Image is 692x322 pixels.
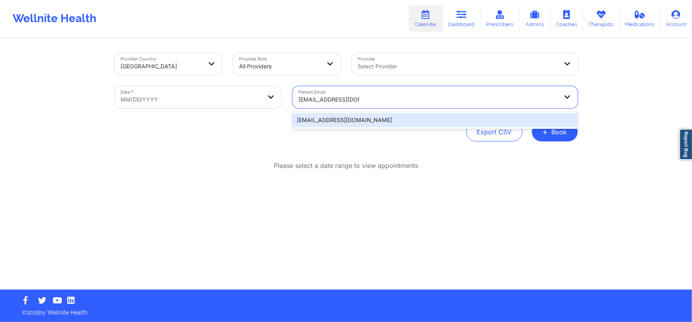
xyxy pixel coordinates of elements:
a: Medications [620,6,660,32]
a: Account [660,6,692,32]
a: Admins [519,6,550,32]
a: Report Bug [679,129,692,160]
button: Export CSV [466,122,522,141]
p: Please select a date range to view appointments [274,161,418,170]
div: [GEOGRAPHIC_DATA] [121,58,202,75]
div: [EMAIL_ADDRESS][DOMAIN_NAME] [292,113,578,127]
span: + [543,130,549,134]
a: Therapists [583,6,620,32]
a: Dashboard [443,6,481,32]
p: © 2025 by Wellnite Health [17,303,675,316]
a: Coaches [550,6,583,32]
button: +Book [532,122,578,141]
a: Calendar [409,6,443,32]
div: All Providers [239,58,321,75]
a: Prescribers [481,6,520,32]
